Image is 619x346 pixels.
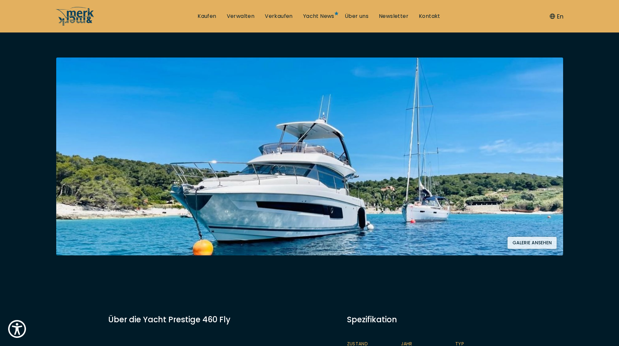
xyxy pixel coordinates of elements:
button: Galerie ansehen [508,237,557,249]
a: Yacht News [303,13,334,20]
a: Über uns [345,13,368,20]
a: Verkaufen [265,13,293,20]
div: Spezifikation [347,314,511,325]
button: En [550,12,563,21]
a: Verwalten [227,13,255,20]
a: Newsletter [379,13,408,20]
h3: Über die Yacht Prestige 460 Fly [108,314,302,325]
a: Kaufen [198,13,216,20]
img: Merk&Merk [56,58,563,255]
button: Show Accessibility Preferences [6,318,28,340]
a: Kontakt [419,13,440,20]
